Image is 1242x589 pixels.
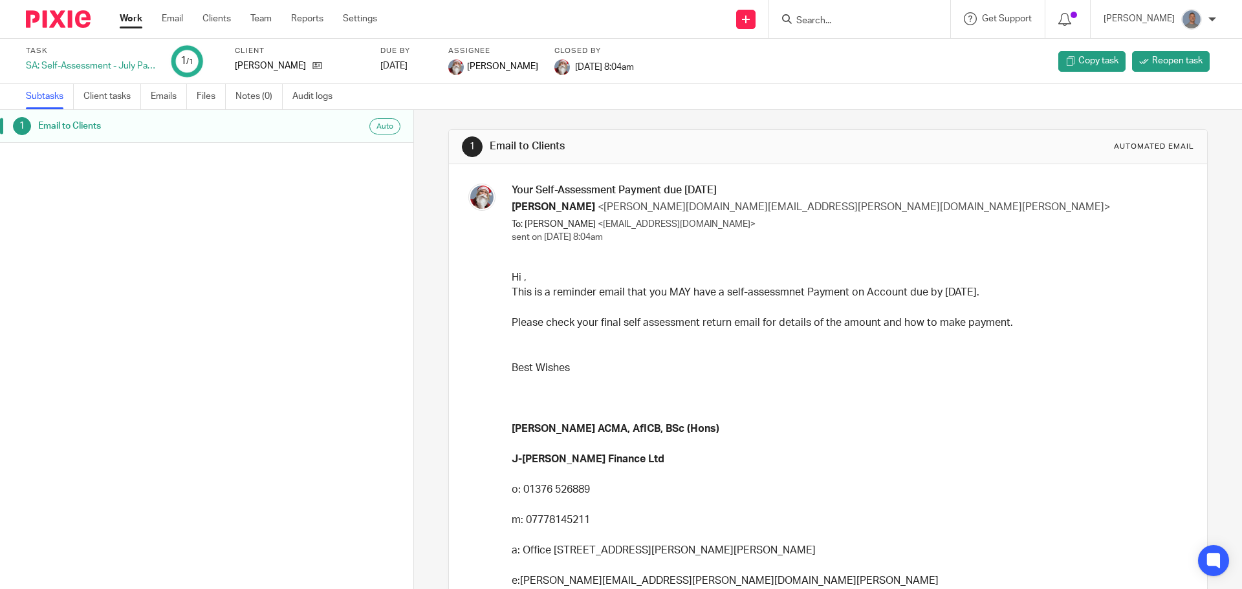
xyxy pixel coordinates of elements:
[250,12,272,25] a: Team
[1114,142,1194,152] div: Automated email
[343,12,377,25] a: Settings
[795,16,911,27] input: Search
[380,46,432,56] label: Due by
[520,575,939,586] a: [PERSON_NAME][EMAIL_ADDRESS][PERSON_NAME][DOMAIN_NAME][PERSON_NAME]
[512,202,595,212] span: [PERSON_NAME]
[512,184,1184,197] h3: Your Self-Assessment Payment due [DATE]
[26,84,74,109] a: Subtasks
[512,285,1184,300] p: This is a reminder email that you MAY have a self-assessmnet Payment on Account due by [DATE].
[512,270,1184,285] p: Hi ,
[120,12,142,25] a: Work
[512,543,1184,558] p: a: Office [STREET_ADDRESS][PERSON_NAME][PERSON_NAME]
[197,84,226,109] a: Files
[26,46,155,56] label: Task
[162,12,183,25] a: Email
[512,233,603,242] span: sent on [DATE] 8:04am
[554,59,570,75] img: Karen%20Pic.png
[598,220,756,229] span: <[EMAIL_ADDRESS][DOMAIN_NAME]>
[448,46,538,56] label: Assignee
[202,12,231,25] a: Clients
[380,59,432,72] div: [DATE]
[26,59,155,72] div: SA: Self-Assessment - July Payment Reminder
[1104,12,1175,25] p: [PERSON_NAME]
[490,140,856,153] h1: Email to Clients
[512,454,664,464] span: J-[PERSON_NAME] Finance Ltd
[1181,9,1202,30] img: James%20Headshot.png
[554,46,634,56] label: Closed by
[512,573,1184,588] p: e:
[26,10,91,28] img: Pixie
[575,62,634,71] span: [DATE] 8:04am
[38,116,280,136] h1: Email to Clients
[369,118,400,134] div: Auto
[512,220,596,229] span: To: [PERSON_NAME]
[180,54,193,69] div: 1
[512,361,1184,376] p: Best Wishes
[292,84,342,109] a: Audit logs
[512,423,719,434] strong: [PERSON_NAME] ACMA, AfICB, BSc (Hons)
[512,316,1184,330] p: Please check your final self assessment return email for details of the amount and how to make pa...
[83,84,141,109] a: Client tasks
[235,59,306,72] p: [PERSON_NAME]
[151,84,187,109] a: Emails
[982,14,1032,23] span: Get Support
[1132,51,1210,72] a: Reopen task
[1078,54,1118,67] span: Copy task
[448,59,464,75] img: Karen%20Pic.png
[512,513,1184,528] p: m: 07778145211
[13,117,31,135] div: 1
[598,202,1110,212] span: <[PERSON_NAME][DOMAIN_NAME][EMAIL_ADDRESS][PERSON_NAME][DOMAIN_NAME][PERSON_NAME]>
[1058,51,1126,72] a: Copy task
[291,12,323,25] a: Reports
[1152,54,1203,67] span: Reopen task
[512,482,1184,497] p: o: 01376 526889
[468,184,496,211] img: Karen%20Pic.png
[235,46,364,56] label: Client
[462,136,483,157] div: 1
[235,84,283,109] a: Notes (0)
[467,60,538,73] span: [PERSON_NAME]
[186,58,193,65] small: /1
